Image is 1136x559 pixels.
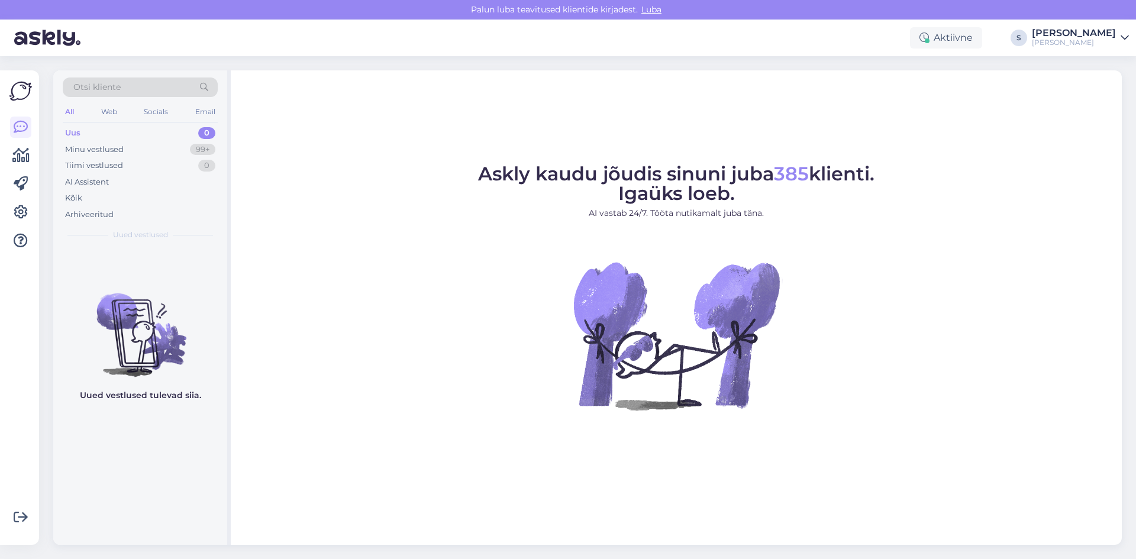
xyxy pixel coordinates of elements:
[198,127,215,139] div: 0
[478,162,874,205] span: Askly kaudu jõudis sinuni juba klienti. Igaüks loeb.
[63,104,76,119] div: All
[65,160,123,172] div: Tiimi vestlused
[65,144,124,156] div: Minu vestlused
[141,104,170,119] div: Socials
[1011,30,1027,46] div: S
[65,176,109,188] div: AI Assistent
[1032,38,1116,47] div: [PERSON_NAME]
[65,192,82,204] div: Kõik
[1032,28,1129,47] a: [PERSON_NAME][PERSON_NAME]
[910,27,982,49] div: Aktiivne
[99,104,120,119] div: Web
[1032,28,1116,38] div: [PERSON_NAME]
[53,272,227,379] img: No chats
[73,81,121,93] span: Otsi kliente
[65,209,114,221] div: Arhiveeritud
[198,160,215,172] div: 0
[570,229,783,442] img: No Chat active
[65,127,80,139] div: Uus
[190,144,215,156] div: 99+
[638,4,665,15] span: Luba
[774,162,809,185] span: 385
[193,104,218,119] div: Email
[9,80,32,102] img: Askly Logo
[113,230,168,240] span: Uued vestlused
[80,389,201,402] p: Uued vestlused tulevad siia.
[478,207,874,219] p: AI vastab 24/7. Tööta nutikamalt juba täna.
